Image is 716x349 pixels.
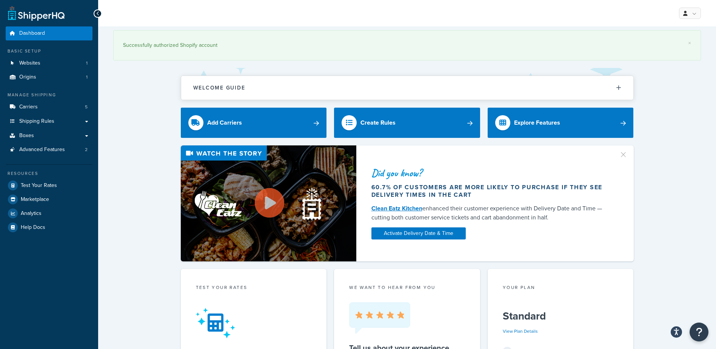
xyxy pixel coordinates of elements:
[207,117,242,128] div: Add Carriers
[503,310,619,322] h5: Standard
[503,284,619,293] div: Your Plan
[360,117,396,128] div: Create Rules
[6,48,92,54] div: Basic Setup
[334,108,480,138] a: Create Rules
[6,56,92,70] a: Websites1
[6,170,92,177] div: Resources
[19,133,34,139] span: Boxes
[181,76,633,100] button: Welcome Guide
[6,143,92,157] li: Advanced Features
[21,182,57,189] span: Test Your Rates
[503,328,538,335] a: View Plan Details
[690,323,708,341] button: Open Resource Center
[19,147,65,153] span: Advanced Features
[6,129,92,143] a: Boxes
[6,56,92,70] li: Websites
[21,210,42,217] span: Analytics
[688,40,691,46] a: ×
[19,30,45,37] span: Dashboard
[6,70,92,84] li: Origins
[371,227,466,239] a: Activate Delivery Date & Time
[371,204,422,213] a: Clean Eatz Kitchen
[371,204,610,222] div: enhanced their customer experience with Delivery Date and Time — cutting both customer service ti...
[6,114,92,128] a: Shipping Rules
[6,100,92,114] a: Carriers5
[21,196,49,203] span: Marketplace
[86,60,88,66] span: 1
[6,193,92,206] a: Marketplace
[6,221,92,234] a: Help Docs
[6,143,92,157] a: Advanced Features2
[6,207,92,220] a: Analytics
[86,74,88,80] span: 1
[19,74,36,80] span: Origins
[6,179,92,192] a: Test Your Rates
[21,224,45,231] span: Help Docs
[488,108,634,138] a: Explore Features
[85,147,88,153] span: 2
[181,145,356,261] img: Video thumbnail
[371,184,610,199] div: 60.7% of customers are more likely to purchase if they see delivery times in the cart
[19,118,54,125] span: Shipping Rules
[6,100,92,114] li: Carriers
[123,40,691,51] div: Successfully authorized Shopify account
[193,85,245,91] h2: Welcome Guide
[371,168,610,178] div: Did you know?
[19,104,38,110] span: Carriers
[6,70,92,84] a: Origins1
[181,108,327,138] a: Add Carriers
[196,284,312,293] div: Test your rates
[19,60,40,66] span: Websites
[6,92,92,98] div: Manage Shipping
[514,117,560,128] div: Explore Features
[6,26,92,40] a: Dashboard
[85,104,88,110] span: 5
[349,284,465,291] p: we want to hear from you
